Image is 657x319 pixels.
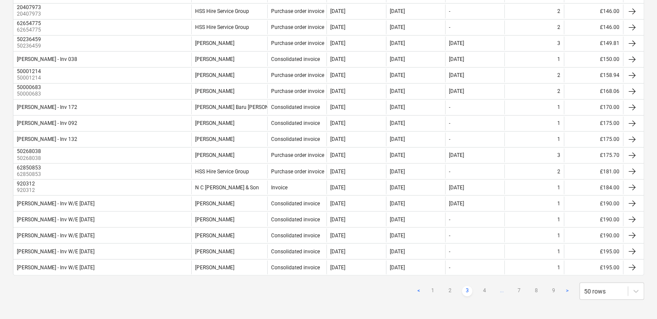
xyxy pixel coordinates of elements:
div: 3 [557,40,560,46]
div: 1 [557,56,560,62]
div: [PERSON_NAME] - Inv W/E [DATE] [17,232,95,238]
div: £184.00 [564,180,623,194]
div: - [449,168,450,174]
div: £146.00 [564,4,623,18]
div: [PERSON_NAME] - Inv W/E [DATE] [17,248,95,254]
div: [DATE] [330,8,345,14]
div: [DATE] [330,264,345,270]
div: [PERSON_NAME] [195,72,234,78]
div: 1 [557,104,560,110]
div: [DATE] [449,184,464,190]
span: ... [496,286,507,296]
div: 1 [557,200,560,206]
div: [DATE] [330,120,345,126]
div: 50236459 [17,36,41,42]
div: [PERSON_NAME] - Inv 092 [17,120,77,126]
div: [DATE] [390,264,405,270]
div: - [449,120,450,126]
div: [PERSON_NAME] [195,56,234,62]
div: [DATE] [390,40,405,46]
div: [DATE] [330,136,345,142]
div: [PERSON_NAME] - Inv 172 [17,104,77,110]
div: [DATE] [390,72,405,78]
div: [DATE] [390,56,405,62]
div: [DATE] [330,248,345,254]
div: [PERSON_NAME] [195,136,234,142]
div: £190.00 [564,196,623,210]
div: 920312 [17,180,35,186]
p: 50001214 [17,74,43,82]
div: [PERSON_NAME] [195,264,234,270]
div: £181.00 [564,164,623,178]
div: 3 [557,152,560,158]
div: [PERSON_NAME] [195,216,234,222]
div: 2 [557,8,560,14]
div: £175.70 [564,148,623,162]
div: [DATE] [330,168,345,174]
div: 50268038 [17,148,41,154]
div: - [449,104,450,110]
div: [DATE] [449,40,464,46]
div: [PERSON_NAME] - Inv 038 [17,56,77,62]
div: [DATE] [449,152,464,158]
div: 1 [557,184,560,190]
div: 62850853 [17,164,41,170]
p: 920312 [17,186,37,194]
div: [DATE] [330,56,345,62]
div: £195.00 [564,260,623,274]
div: - [449,216,450,222]
div: [DATE] [449,56,464,62]
div: HSS Hire Service Group [195,168,249,174]
div: Purchase order invoice [271,168,324,174]
div: Consolidated invoice [271,56,320,62]
div: - [449,248,450,254]
div: £190.00 [564,212,623,226]
div: - [449,136,450,142]
div: [DATE] [390,88,405,94]
div: Purchase order invoice [271,152,324,158]
div: [DATE] [390,136,405,142]
div: [PERSON_NAME] - Inv W/E [DATE] [17,200,95,206]
div: Invoice [271,184,287,190]
div: - [449,24,450,30]
a: Page 2 [445,286,455,296]
div: [DATE] [390,120,405,126]
div: Purchase order invoice [271,88,324,94]
div: [DATE] [449,88,464,94]
div: [DATE] [449,200,464,206]
div: [PERSON_NAME] [195,120,234,126]
div: £150.00 [564,52,623,66]
div: 2 [557,88,560,94]
div: Consolidated invoice [271,120,320,126]
div: 2 [557,168,560,174]
div: [PERSON_NAME] - Inv W/E [DATE] [17,216,95,222]
p: 50236459 [17,42,43,50]
div: [PERSON_NAME] [195,232,234,238]
div: Consolidated invoice [271,216,320,222]
div: [DATE] [330,200,345,206]
a: Page 7 [514,286,524,296]
div: [PERSON_NAME] [195,40,234,46]
div: Purchase order invoice [271,8,324,14]
a: Page 9 [548,286,559,296]
div: N C [PERSON_NAME] & Son [195,184,259,190]
div: [DATE] [330,152,345,158]
div: [PERSON_NAME] [195,200,234,206]
div: Consolidated invoice [271,200,320,206]
div: [DATE] [390,232,405,238]
div: 2 [557,72,560,78]
p: 20407973 [17,10,43,18]
p: 62850853 [17,170,43,178]
div: 20407973 [17,4,41,10]
div: [DATE] [390,168,405,174]
div: 2 [557,24,560,30]
a: Page 1 [427,286,438,296]
div: [DATE] [330,104,345,110]
div: £170.00 [564,100,623,114]
div: [DATE] [449,72,464,78]
div: [DATE] [390,200,405,206]
div: [PERSON_NAME] [195,88,234,94]
div: £158.94 [564,68,623,82]
div: [DATE] [330,184,345,190]
a: Page 4 [479,286,490,296]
